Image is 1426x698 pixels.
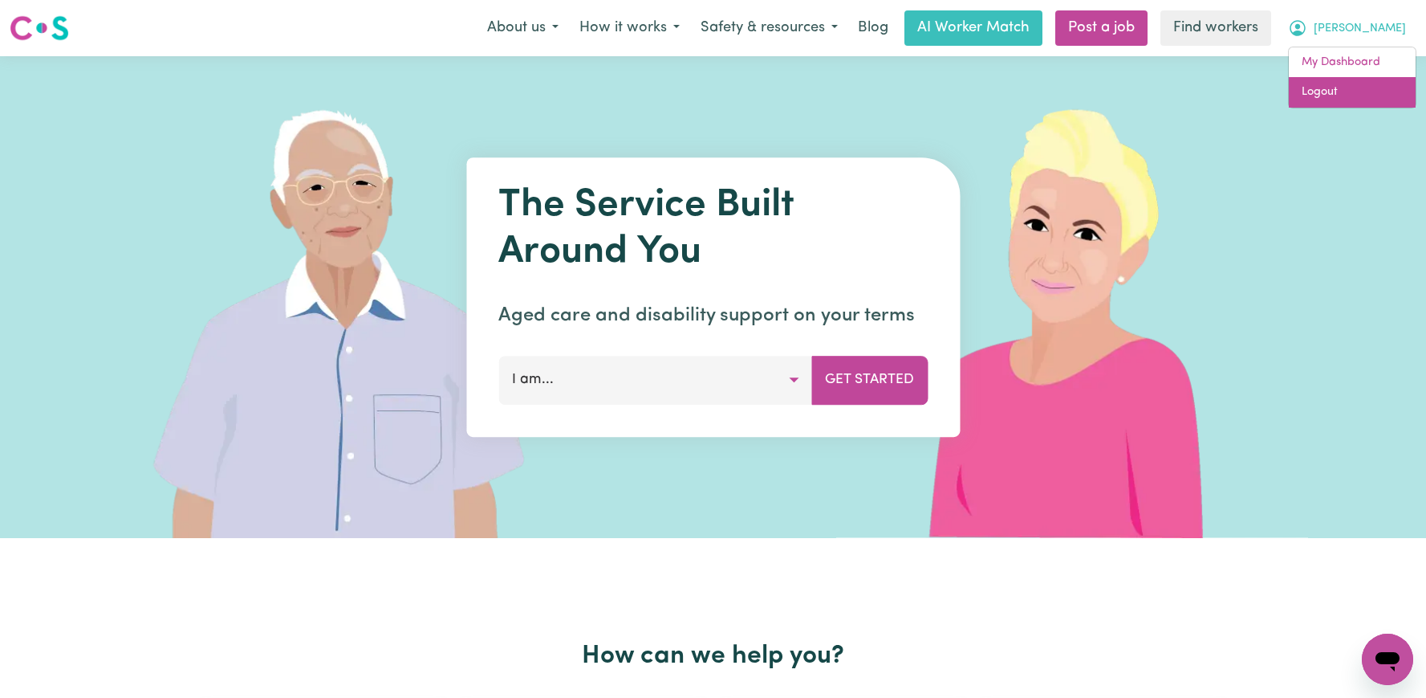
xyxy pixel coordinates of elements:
[1314,20,1406,38] span: [PERSON_NAME]
[10,10,69,47] a: Careseekers logo
[904,10,1042,46] a: AI Worker Match
[498,356,812,404] button: I am...
[848,10,898,46] a: Blog
[1289,77,1416,108] a: Logout
[193,641,1233,671] h2: How can we help you?
[1055,10,1148,46] a: Post a job
[569,11,690,45] button: How it works
[498,183,928,276] h1: The Service Built Around You
[690,11,848,45] button: Safety & resources
[477,11,569,45] button: About us
[811,356,928,404] button: Get Started
[1160,10,1271,46] a: Find workers
[1289,47,1416,78] a: My Dashboard
[1278,11,1416,45] button: My Account
[10,14,69,43] img: Careseekers logo
[498,301,928,330] p: Aged care and disability support on your terms
[1362,634,1413,685] iframe: Button to launch messaging window
[1288,47,1416,108] div: My Account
